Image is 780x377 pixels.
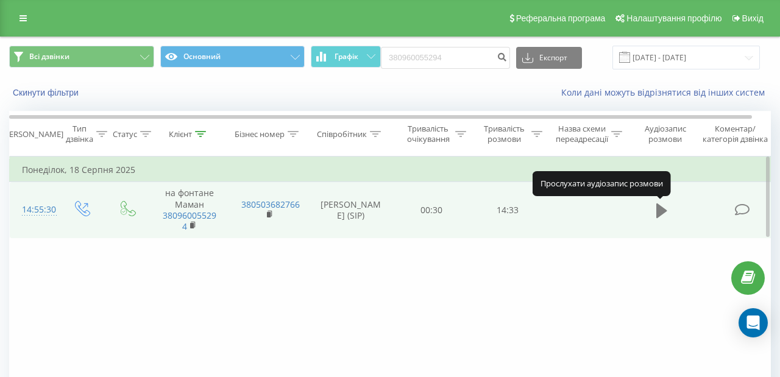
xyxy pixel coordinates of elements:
[150,182,229,238] td: на фонтане Маман
[561,86,771,98] a: Коли дані можуть відрізнятися вiд інших систем
[516,13,606,23] span: Реферальна програма
[163,210,216,232] a: 380960055294
[636,124,695,144] div: Аудіозапис розмови
[533,171,671,196] div: Прослухати аудіозапис розмови
[235,129,285,139] div: Бізнес номер
[317,129,367,139] div: Співробітник
[29,52,69,62] span: Всі дзвінки
[556,124,608,144] div: Назва схеми переадресації
[66,124,93,144] div: Тип дзвінка
[113,129,137,139] div: Статус
[700,124,771,144] div: Коментар/категорія дзвінка
[311,46,381,68] button: Графік
[739,308,768,337] div: Open Intercom Messenger
[2,129,63,139] div: [PERSON_NAME]
[9,87,85,98] button: Скинути фільтри
[480,124,528,144] div: Тривалість розмови
[308,182,394,238] td: [PERSON_NAME] (SIP)
[241,199,300,210] a: 380503682766
[394,182,470,238] td: 00:30
[22,198,46,222] div: 14:55:30
[335,52,358,61] span: Графік
[160,46,305,68] button: Основний
[516,47,582,69] button: Експорт
[404,124,452,144] div: Тривалість очікування
[470,182,546,238] td: 14:33
[626,13,721,23] span: Налаштування профілю
[742,13,764,23] span: Вихід
[169,129,192,139] div: Клієнт
[9,46,154,68] button: Всі дзвінки
[381,47,510,69] input: Пошук за номером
